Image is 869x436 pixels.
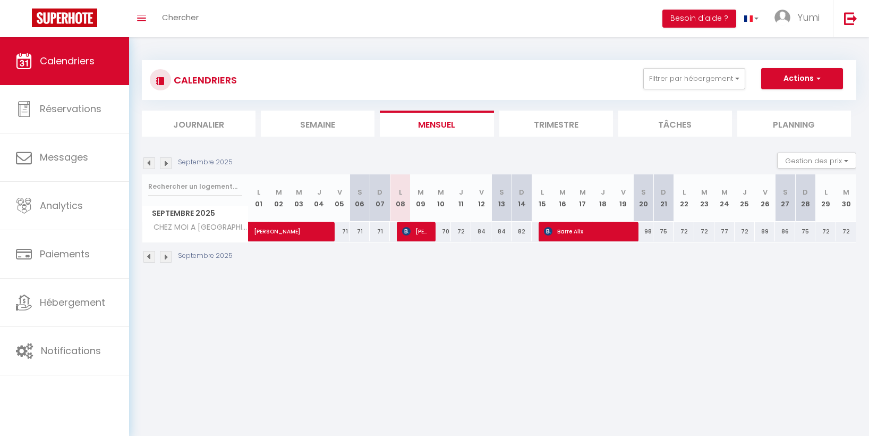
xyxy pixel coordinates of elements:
abbr: L [824,187,828,197]
div: 75 [653,222,674,241]
th: 16 [552,174,573,222]
th: 08 [390,174,410,222]
abbr: M [559,187,566,197]
abbr: M [438,187,444,197]
th: 28 [795,174,815,222]
div: 75 [795,222,815,241]
button: Filtrer par hébergement [643,68,745,89]
img: ... [774,10,790,26]
th: 02 [269,174,289,222]
th: 12 [471,174,491,222]
button: Gestion des prix [777,153,856,169]
span: Yumi [797,11,820,24]
abbr: D [519,187,524,197]
span: Messages [40,150,88,164]
span: Barre Alix [544,221,632,241]
div: 84 [491,222,512,241]
th: 26 [755,174,775,222]
abbr: L [257,187,260,197]
li: Planning [737,111,851,137]
span: Réservations [40,102,101,115]
span: [PERSON_NAME] [402,221,429,241]
abbr: M [701,187,708,197]
abbr: D [661,187,666,197]
abbr: M [418,187,424,197]
th: 30 [836,174,856,222]
span: Analytics [40,199,83,212]
th: 03 [289,174,309,222]
span: Calendriers [40,54,95,68]
abbr: L [541,187,544,197]
span: CHEZ MOI A [GEOGRAPHIC_DATA] [144,222,250,233]
div: 72 [815,222,836,241]
li: Mensuel [380,111,493,137]
abbr: M [843,187,849,197]
div: 72 [836,222,856,241]
div: 89 [755,222,775,241]
div: 72 [735,222,755,241]
th: 27 [775,174,795,222]
abbr: M [580,187,586,197]
abbr: S [641,187,646,197]
abbr: J [459,187,463,197]
abbr: L [399,187,402,197]
h3: CALENDRIERS [171,68,237,92]
abbr: M [721,187,728,197]
th: 24 [714,174,735,222]
th: 05 [329,174,350,222]
th: 17 [573,174,593,222]
th: 10 [431,174,451,222]
p: Septembre 2025 [178,251,233,261]
abbr: V [337,187,342,197]
li: Semaine [261,111,374,137]
th: 07 [370,174,390,222]
div: 71 [350,222,370,241]
span: Chercher [162,12,199,23]
div: 70 [431,222,451,241]
th: 21 [653,174,674,222]
th: 13 [491,174,512,222]
th: 19 [613,174,633,222]
abbr: L [683,187,686,197]
div: 86 [775,222,795,241]
abbr: J [317,187,321,197]
abbr: S [783,187,788,197]
p: Septembre 2025 [178,157,233,167]
th: 20 [633,174,653,222]
abbr: V [621,187,626,197]
th: 25 [735,174,755,222]
a: [PERSON_NAME] [249,222,269,242]
abbr: J [601,187,605,197]
abbr: M [276,187,282,197]
div: 71 [370,222,390,241]
abbr: V [763,187,768,197]
abbr: D [377,187,382,197]
div: 82 [512,222,532,241]
th: 01 [249,174,269,222]
th: 29 [815,174,836,222]
span: Notifications [41,344,101,357]
div: 72 [674,222,694,241]
th: 23 [694,174,714,222]
th: 15 [532,174,552,222]
button: Besoin d'aide ? [662,10,736,28]
th: 11 [451,174,471,222]
li: Journalier [142,111,255,137]
abbr: V [479,187,484,197]
th: 18 [593,174,613,222]
th: 14 [512,174,532,222]
div: 72 [451,222,471,241]
abbr: J [743,187,747,197]
th: 22 [674,174,694,222]
abbr: S [357,187,362,197]
span: Paiements [40,247,90,261]
th: 04 [309,174,329,222]
div: 77 [714,222,735,241]
li: Tâches [618,111,732,137]
span: [PERSON_NAME] [254,216,352,236]
abbr: D [803,187,808,197]
span: Hébergement [40,296,105,309]
th: 06 [350,174,370,222]
img: Super Booking [32,9,97,27]
div: 84 [471,222,491,241]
